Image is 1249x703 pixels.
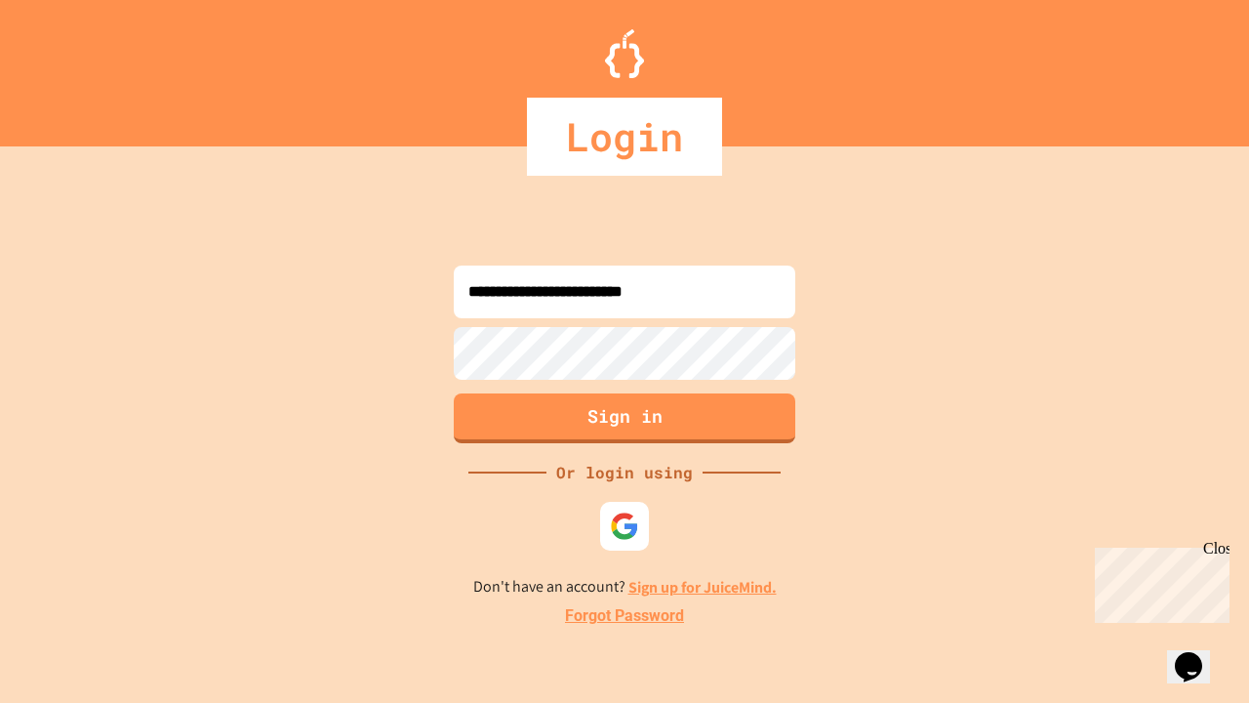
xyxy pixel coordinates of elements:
div: Or login using [546,461,703,484]
a: Sign up for JuiceMind. [628,577,777,598]
button: Sign in [454,393,795,443]
div: Chat with us now!Close [8,8,135,124]
p: Don't have an account? [473,575,777,600]
div: Login [527,98,722,176]
iframe: chat widget [1167,625,1229,683]
a: Forgot Password [565,604,684,628]
img: google-icon.svg [610,512,639,541]
img: Logo.svg [605,29,644,78]
iframe: chat widget [1087,540,1229,623]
